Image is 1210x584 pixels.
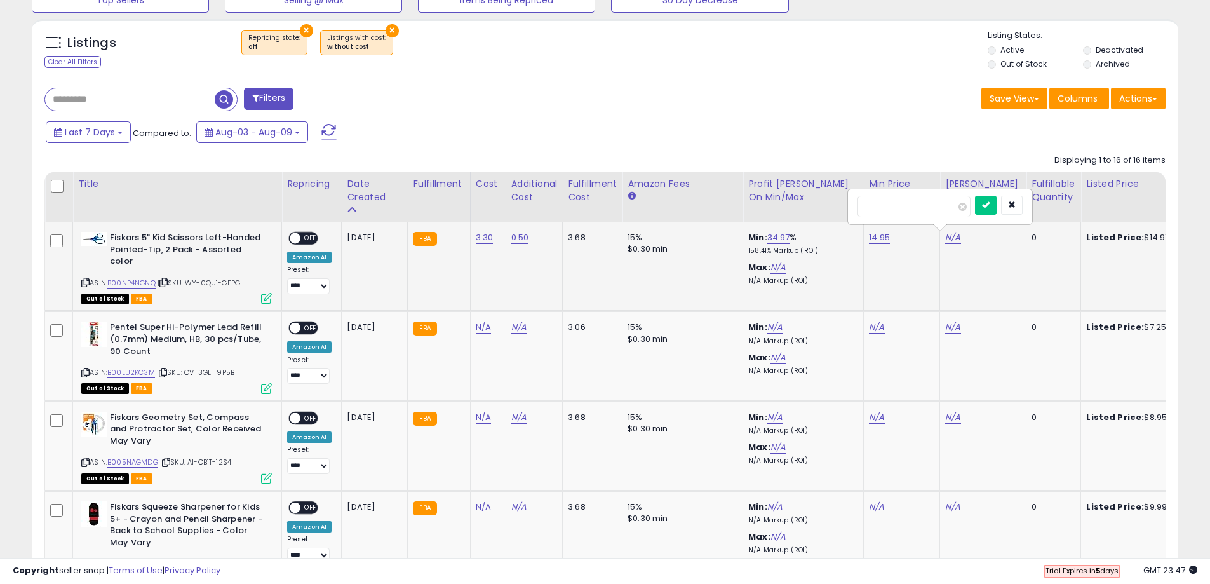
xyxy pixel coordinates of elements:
span: Columns [1058,92,1098,105]
span: FBA [131,473,152,484]
span: Aug-03 - Aug-09 [215,126,292,139]
span: | SKU: CV-3GL1-9P5B [157,367,234,377]
b: Listed Price: [1086,501,1144,513]
div: Date Created [347,177,402,204]
div: [DATE] [347,232,398,243]
div: 3.68 [568,501,612,513]
a: N/A [767,411,783,424]
p: N/A Markup (ROI) [748,337,854,346]
label: Archived [1096,58,1130,69]
div: % [748,232,854,255]
span: | SKU: AI-OB1T-12S4 [160,457,231,467]
a: N/A [869,321,884,334]
button: Save View [981,88,1047,109]
span: FBA [131,294,152,304]
div: 15% [628,412,733,423]
div: Repricing [287,177,336,191]
img: 31oO6qHTGWL._SL40_.jpg [81,232,107,246]
a: 0.50 [511,231,529,244]
a: B00LU2KC3M [107,367,155,378]
h5: Listings [67,34,116,52]
a: N/A [945,501,960,513]
a: N/A [770,441,786,454]
div: Preset: [287,445,332,474]
div: Min Price [869,177,934,191]
div: Title [78,177,276,191]
div: [DATE] [347,322,398,333]
a: N/A [511,411,527,424]
p: N/A Markup (ROI) [748,516,854,525]
div: Fulfillment Cost [568,177,617,204]
p: N/A Markup (ROI) [748,367,854,376]
div: Amazon AI [287,252,332,263]
button: Last 7 Days [46,121,131,143]
span: Listings with cost : [327,33,386,52]
span: All listings that are currently out of stock and unavailable for purchase on Amazon [81,473,129,484]
b: Fiskars Squeeze Sharpener for Kids 5+ - Crayon and Pencil Sharpener - Back to School Supplies - C... [110,501,264,552]
b: Max: [748,261,770,273]
div: 15% [628,232,733,243]
b: Max: [748,351,770,363]
a: N/A [945,321,960,334]
b: Min: [748,501,767,513]
span: All listings that are currently out of stock and unavailable for purchase on Amazon [81,294,129,304]
b: Listed Price: [1086,321,1144,333]
a: N/A [511,321,527,334]
div: Clear All Filters [44,56,101,68]
div: Profit [PERSON_NAME] on Min/Max [748,177,858,204]
a: N/A [869,411,884,424]
a: N/A [476,501,491,513]
div: 3.06 [568,322,612,333]
div: 0 [1032,232,1071,243]
a: B005NAGMDG [107,457,158,468]
div: ASIN: [81,232,272,302]
small: FBA [413,412,436,426]
div: 0 [1032,412,1071,423]
b: Pentel Super Hi-Polymer Lead Refill (0.7mm) Medium, HB, 30 pcs/Tube, 90 Count [110,322,264,360]
div: $0.30 min [628,243,733,255]
button: Aug-03 - Aug-09 [196,121,308,143]
a: N/A [511,501,527,513]
a: N/A [770,351,786,364]
p: Listing States: [988,30,1178,42]
div: off [248,43,300,51]
div: Amazon AI [287,341,332,353]
span: All listings that are currently out of stock and unavailable for purchase on Amazon [81,383,129,394]
div: 3.68 [568,412,612,423]
div: Fulfillment [413,177,464,191]
div: Preset: [287,535,332,564]
a: N/A [945,231,960,244]
b: Max: [748,441,770,453]
b: Min: [748,231,767,243]
a: Privacy Policy [165,564,220,576]
div: [DATE] [347,412,398,423]
b: Listed Price: [1086,231,1144,243]
div: Amazon AI [287,431,332,443]
button: Filters [244,88,293,110]
p: 158.41% Markup (ROI) [748,247,854,255]
div: Amazon AI [287,521,332,533]
span: Compared to: [133,127,191,139]
label: Out of Stock [1000,58,1047,69]
div: Fulfillable Quantity [1032,177,1075,204]
div: [DATE] [347,501,398,513]
span: OFF [300,503,321,513]
a: N/A [869,501,884,513]
a: N/A [945,411,960,424]
a: N/A [767,321,783,334]
span: Repricing state : [248,33,300,52]
img: 31hr9XHxUhL._SL40_.jpg [81,501,107,527]
div: $14.97 [1086,232,1192,243]
button: × [386,24,399,37]
button: × [300,24,313,37]
div: 15% [628,322,733,333]
b: Fiskars Geometry Set, Compass and Protractor Set, Color Received May Vary [110,412,264,451]
div: Preset: [287,266,332,294]
div: Listed Price [1086,177,1196,191]
small: FBA [413,322,436,336]
div: [PERSON_NAME] [945,177,1021,191]
a: N/A [770,261,786,274]
div: Additional Cost [511,177,558,204]
span: 2025-08-17 23:47 GMT [1143,564,1197,576]
span: Trial Expires in days [1045,566,1119,576]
